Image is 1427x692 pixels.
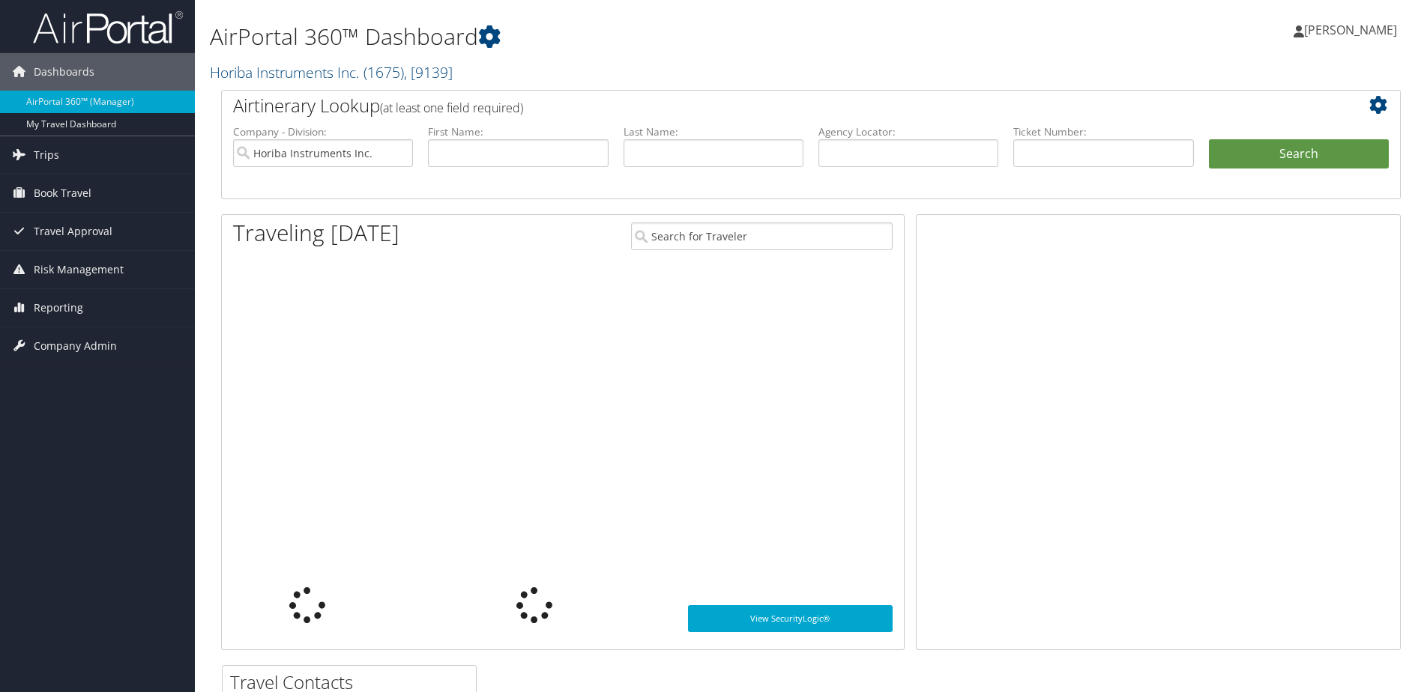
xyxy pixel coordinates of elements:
[404,62,453,82] span: , [ 9139 ]
[688,605,893,632] a: View SecurityLogic®
[233,217,399,249] h1: Traveling [DATE]
[34,174,91,212] span: Book Travel
[210,62,453,82] a: Horiba Instruments Inc.
[1304,22,1397,38] span: [PERSON_NAME]
[631,222,893,250] input: Search for Traveler
[233,93,1291,118] h2: Airtinerary Lookup
[818,124,998,139] label: Agency Locator:
[34,53,94,91] span: Dashboards
[34,289,83,327] span: Reporting
[34,327,117,365] span: Company Admin
[624,124,803,139] label: Last Name:
[34,251,124,288] span: Risk Management
[380,100,523,116] span: (at least one field required)
[1209,139,1389,169] button: Search
[34,136,59,174] span: Trips
[1013,124,1193,139] label: Ticket Number:
[210,21,1011,52] h1: AirPortal 360™ Dashboard
[33,10,183,45] img: airportal-logo.png
[363,62,404,82] span: ( 1675 )
[428,124,608,139] label: First Name:
[233,124,413,139] label: Company - Division:
[1294,7,1412,52] a: [PERSON_NAME]
[34,213,112,250] span: Travel Approval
